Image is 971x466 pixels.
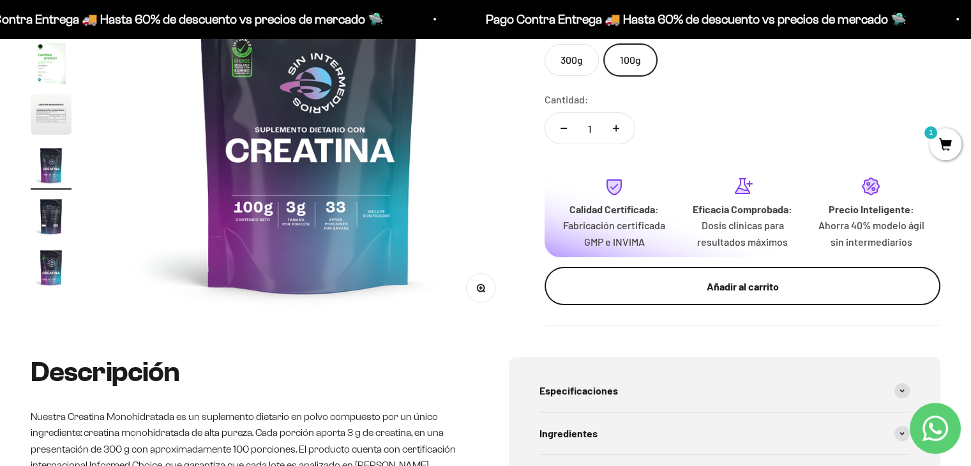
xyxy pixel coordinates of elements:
[539,412,910,455] summary: Ingredientes
[693,203,792,215] strong: Eficacia Comprobada:
[560,217,668,250] p: Fabricación certificada GMP e INVIMA
[31,43,72,87] button: Ir al artículo 5
[923,125,938,140] mark: 1
[570,278,915,295] div: Añadir al carrito
[817,217,925,250] p: Ahorra 40% modelo ágil sin intermediarios
[31,43,72,84] img: Creatina Monohidrato
[539,425,598,442] span: Ingredientes
[31,145,72,186] img: Creatina Monohidrato
[545,91,589,108] label: Cantidad:
[31,196,72,241] button: Ir al artículo 8
[689,217,797,250] p: Dosis clínicas para resultados máximos
[31,94,72,135] img: Creatina Monohidrato
[930,139,961,153] a: 1
[545,267,940,305] button: Añadir al carrito
[539,382,618,399] span: Especificaciones
[569,203,659,215] strong: Calidad Certificada:
[31,247,72,288] img: Creatina Monohidrato
[828,203,914,215] strong: Precio Inteligente:
[598,113,635,144] button: Aumentar cantidad
[31,357,463,387] h2: Descripción
[31,247,72,292] button: Ir al artículo 9
[545,113,582,144] button: Reducir cantidad
[467,9,888,29] p: Pago Contra Entrega 🚚 Hasta 60% de descuento vs precios de mercado 🛸
[539,370,910,412] summary: Especificaciones
[31,196,72,237] img: Creatina Monohidrato
[31,145,72,190] button: Ir al artículo 7
[31,94,72,139] button: Ir al artículo 6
